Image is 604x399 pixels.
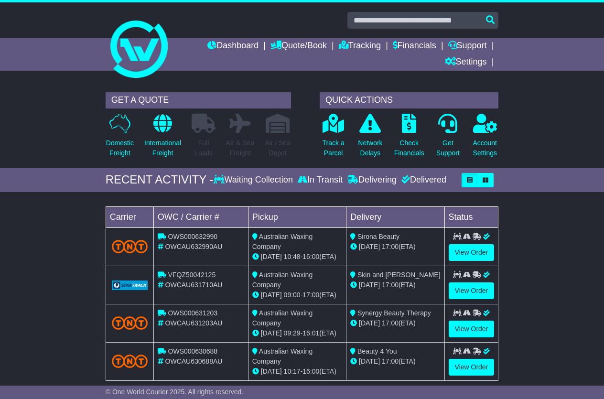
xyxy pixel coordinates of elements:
[153,206,248,227] td: OWC / Carrier #
[449,244,495,261] a: View Order
[357,309,431,317] span: Synergy Beauty Therapy
[106,113,134,163] a: DomesticFreight
[261,291,282,299] span: [DATE]
[357,113,383,163] a: NetworkDelays
[350,318,440,328] div: (ETA)
[394,113,425,163] a: CheckFinancials
[252,271,313,289] span: Australian Waxing Company
[346,206,444,227] td: Delivery
[357,347,397,355] span: Beauty 4 You
[192,138,216,158] p: Full Loads
[112,240,148,253] img: TNT_Domestic.png
[261,367,282,375] span: [DATE]
[284,291,301,299] span: 09:00
[350,242,440,252] div: (ETA)
[449,359,495,376] a: View Order
[252,290,342,300] div: - (ETA)
[207,38,259,54] a: Dashboard
[393,38,436,54] a: Financials
[168,233,218,240] span: OWS000632990
[359,319,380,327] span: [DATE]
[165,243,223,250] span: OWCAU632990AU
[270,38,327,54] a: Quote/Book
[284,367,301,375] span: 10:17
[165,281,223,289] span: OWCAU631710AU
[165,357,223,365] span: OWCAU630688AU
[302,291,319,299] span: 17:00
[473,138,497,158] p: Account Settings
[350,356,440,367] div: (ETA)
[252,233,313,250] span: Australian Waxing Company
[106,206,153,227] td: Carrier
[382,281,399,289] span: 17:00
[436,138,460,158] p: Get Support
[399,175,446,185] div: Delivered
[252,309,313,327] span: Australian Waxing Company
[359,281,380,289] span: [DATE]
[302,253,319,260] span: 16:00
[444,206,498,227] td: Status
[112,280,148,290] img: GetCarrierServiceLogo
[144,138,181,158] p: International Freight
[226,138,254,158] p: Air & Sea Freight
[445,54,487,71] a: Settings
[261,253,282,260] span: [DATE]
[350,280,440,290] div: (ETA)
[165,319,223,327] span: OWCAU631203AU
[436,113,460,163] a: GetSupport
[472,113,497,163] a: AccountSettings
[382,243,399,250] span: 17:00
[359,243,380,250] span: [DATE]
[252,328,342,338] div: - (ETA)
[345,175,399,185] div: Delivering
[168,347,218,355] span: OWS000630688
[168,271,216,279] span: VFQZ50042125
[302,367,319,375] span: 16:00
[394,138,424,158] p: Check Financials
[248,206,346,227] td: Pickup
[252,252,342,262] div: - (ETA)
[449,282,495,299] a: View Order
[106,173,214,187] div: RECENT ACTIVITY -
[106,92,291,108] div: GET A QUOTE
[106,138,134,158] p: Domestic Freight
[382,357,399,365] span: 17:00
[168,309,218,317] span: OWS000631203
[382,319,399,327] span: 17:00
[112,355,148,367] img: TNT_Domestic.png
[144,113,182,163] a: InternationalFreight
[284,253,301,260] span: 10:48
[284,329,301,337] span: 09:29
[252,367,342,377] div: - (ETA)
[112,316,148,329] img: TNT_Domestic.png
[357,233,399,240] span: Sirona Beauty
[106,388,244,396] span: © One World Courier 2025. All rights reserved.
[302,329,319,337] span: 16:01
[357,271,441,279] span: Skin and [PERSON_NAME]
[358,138,382,158] p: Network Delays
[320,92,498,108] div: QUICK ACTIONS
[265,138,291,158] p: Air / Sea Depot
[295,175,345,185] div: In Transit
[323,138,345,158] p: Track a Parcel
[339,38,381,54] a: Tracking
[252,347,313,365] span: Australian Waxing Company
[261,329,282,337] span: [DATE]
[449,321,495,337] a: View Order
[214,175,295,185] div: Waiting Collection
[322,113,345,163] a: Track aParcel
[359,357,380,365] span: [DATE]
[448,38,487,54] a: Support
